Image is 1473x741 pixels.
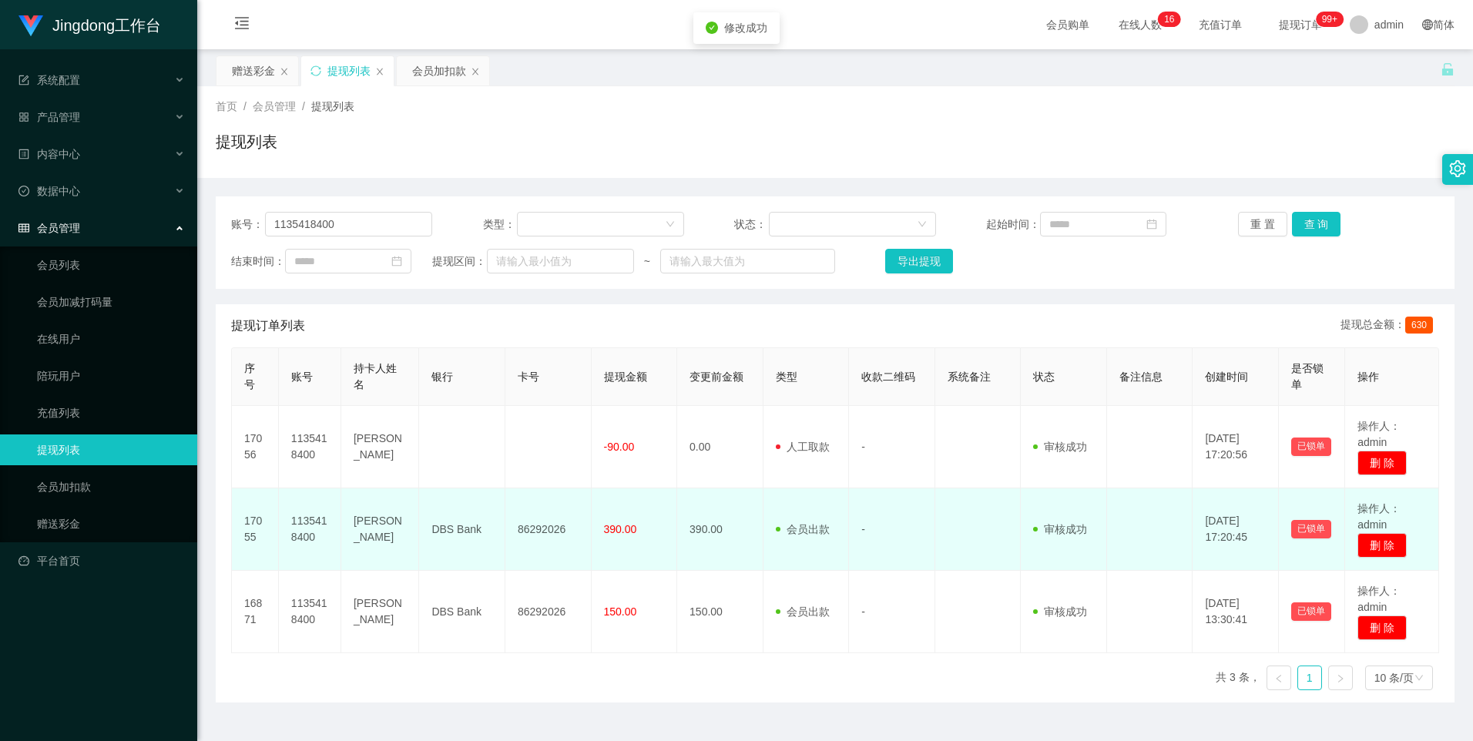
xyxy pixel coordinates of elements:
a: 在线用户 [37,324,185,354]
input: 请输入最小值为 [487,249,634,273]
i: 图标: global [1422,19,1433,30]
span: 150.00 [604,605,637,618]
td: [DATE] 13:30:41 [1193,571,1279,653]
a: 赠送彩金 [37,508,185,539]
span: 390.00 [604,523,637,535]
button: 已锁单 [1291,602,1331,621]
i: 图标: down [666,220,675,230]
td: 16871 [232,571,279,653]
input: 请输入最大值为 [660,249,835,273]
i: 图标: close [280,67,289,76]
td: 0.00 [677,406,763,488]
span: 审核成功 [1033,441,1087,453]
span: / [243,100,247,112]
span: 操作 [1357,370,1379,383]
button: 已锁单 [1291,438,1331,456]
span: 收款二维码 [861,370,915,383]
span: 数据中心 [18,185,80,197]
td: [DATE] 17:20:45 [1193,488,1279,571]
a: 会员加扣款 [37,471,185,502]
span: 630 [1405,317,1433,334]
span: 提现金额 [604,370,647,383]
div: 会员加扣款 [412,56,466,85]
a: 陪玩用户 [37,360,185,391]
a: 会员加减打码量 [37,287,185,317]
a: 会员列表 [37,250,185,280]
span: 首页 [216,100,237,112]
span: 提现列表 [311,100,354,112]
i: 图标: profile [18,149,29,159]
td: 86292026 [505,488,592,571]
span: 账号： [231,216,265,233]
button: 删 除 [1357,451,1407,475]
span: 卡号 [518,370,539,383]
span: 操作人：admin [1357,502,1401,531]
h1: 提现列表 [216,130,277,153]
p: 6 [1169,12,1175,27]
i: 图标: calendar [1146,219,1157,230]
span: 状态 [1033,370,1055,383]
td: [PERSON_NAME] [341,571,419,653]
td: [PERSON_NAME] [341,488,419,571]
span: 账号 [291,370,313,383]
td: DBS Bank [419,571,505,653]
span: 提现区间： [432,253,486,270]
td: 1135418400 [279,406,341,488]
span: 会员管理 [18,222,80,234]
span: 内容中心 [18,148,80,160]
div: 10 条/页 [1374,666,1414,689]
span: 操作人：admin [1357,585,1401,613]
li: 上一页 [1267,666,1291,690]
i: icon: check-circle [706,22,718,34]
span: 序号 [244,362,255,391]
span: 类型 [776,370,797,383]
td: 390.00 [677,488,763,571]
button: 导出提现 [885,249,953,273]
span: - [861,441,865,453]
span: 人工取款 [776,441,830,453]
span: 变更前金额 [690,370,743,383]
li: 共 3 条， [1216,666,1260,690]
td: [DATE] 17:20:56 [1193,406,1279,488]
a: 图标: dashboard平台首页 [18,545,185,576]
span: 修改成功 [724,22,767,34]
span: 会员出款 [776,523,830,535]
span: 持卡人姓名 [354,362,397,391]
span: 会员出款 [776,605,830,618]
i: 图标: table [18,223,29,233]
span: 系统备注 [948,370,991,383]
a: 充值列表 [37,397,185,428]
li: 1 [1297,666,1322,690]
span: 提现订单列表 [231,317,305,335]
span: 操作人：admin [1357,420,1401,448]
span: 起始时间： [986,216,1040,233]
i: 图标: close [471,67,480,76]
i: 图标: unlock [1441,62,1455,76]
input: 请输入 [265,212,432,236]
a: Jingdong工作台 [18,18,161,31]
button: 查 询 [1292,212,1341,236]
i: 图标: appstore-o [18,112,29,122]
td: DBS Bank [419,488,505,571]
p: 1 [1164,12,1169,27]
i: 图标: close [375,67,384,76]
span: 在线人数 [1111,19,1169,30]
span: 提现订单 [1271,19,1330,30]
i: 图标: calendar [391,256,402,267]
i: 图标: form [18,75,29,85]
button: 已锁单 [1291,520,1331,538]
span: -90.00 [604,441,635,453]
span: / [302,100,305,112]
span: 结束时间： [231,253,285,270]
td: 1135418400 [279,488,341,571]
span: 是否锁单 [1291,362,1324,391]
div: 提现列表 [327,56,371,85]
div: 赠送彩金 [232,56,275,85]
i: 图标: check-circle-o [18,186,29,196]
span: 审核成功 [1033,605,1087,618]
td: 150.00 [677,571,763,653]
span: 产品管理 [18,111,80,123]
i: 图标: down [1414,673,1424,684]
i: 图标: right [1336,674,1345,683]
td: 17055 [232,488,279,571]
